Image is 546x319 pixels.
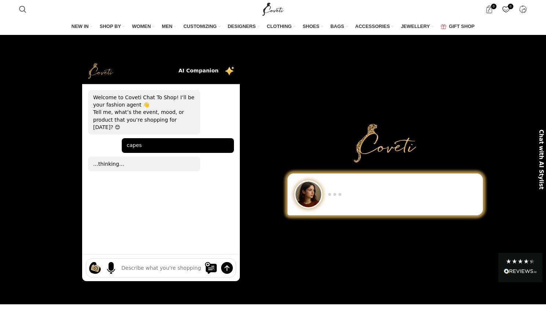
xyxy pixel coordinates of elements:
[441,24,446,29] img: GiftBag
[228,19,260,35] a: DESIGNERS
[303,23,319,30] span: SHOES
[330,19,348,35] a: BAGS
[72,19,92,35] a: NEW IN
[72,23,89,30] span: NEW IN
[504,269,537,274] img: REVIEWS.io
[100,19,125,35] a: SHOP BY
[267,19,296,35] a: CLOTHING
[162,19,176,35] a: MEN
[183,19,220,35] a: CUSTOMIZING
[132,23,151,30] span: WOMEN
[504,267,537,277] div: Read All Reviews
[303,19,323,35] a: SHOES
[482,2,497,17] a: 0
[449,23,474,30] span: GIFT SHOP
[282,173,488,215] div: Chat to Shop demo
[183,23,217,30] span: CUSTOMIZING
[330,23,344,30] span: BAGS
[498,253,542,282] div: Read All Reviews
[401,19,433,35] a: JEWELLERY
[355,23,390,30] span: ACCESSORIES
[491,4,496,9] span: 0
[354,124,416,162] img: Primary Gold
[499,2,514,17] a: 0
[401,23,430,30] span: JEWELLERY
[15,2,30,17] a: Search
[355,19,394,35] a: ACCESSORIES
[100,23,121,30] span: SHOP BY
[162,23,172,30] span: MEN
[132,19,154,35] a: WOMEN
[508,4,513,9] span: 0
[267,23,292,30] span: CLOTHING
[506,258,535,264] div: 4.28 Stars
[15,19,531,35] div: Main navigation
[228,23,256,30] span: DESIGNERS
[499,2,514,17] div: My Wishlist
[441,19,474,35] a: GIFT SHOP
[261,6,285,12] a: Site logo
